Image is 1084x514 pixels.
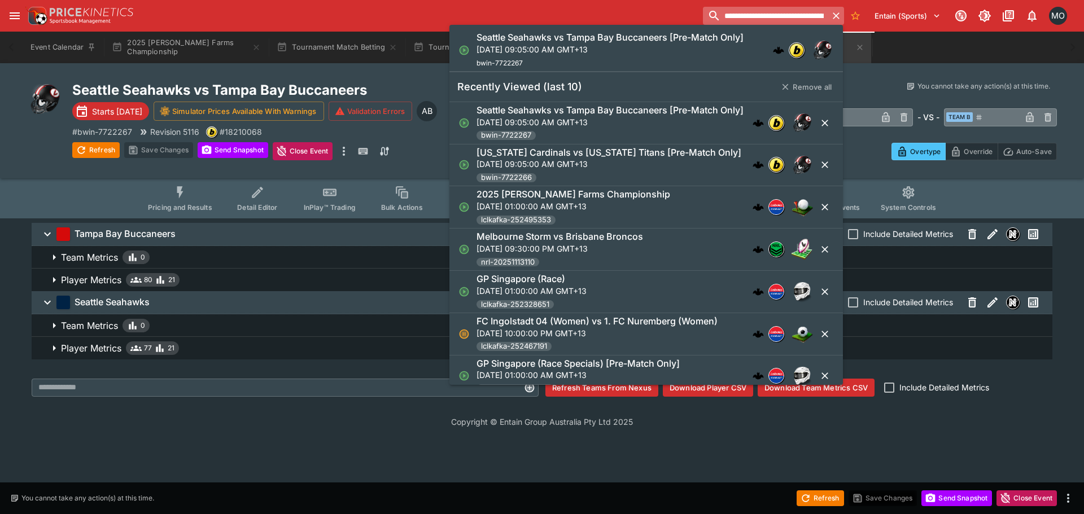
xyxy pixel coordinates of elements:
[477,299,554,310] span: lclkafka-252328651
[458,286,470,297] svg: Open
[477,43,744,55] p: [DATE] 09:05:00 AM GMT+13
[32,269,1052,291] button: Player Metrics8021
[141,320,145,331] span: 0
[773,45,784,56] img: logo-cerberus.svg
[769,157,784,172] img: bwin.png
[206,126,217,138] div: bwin
[27,81,63,117] img: american_football.png
[769,327,784,341] img: lclkafka.png
[477,243,643,254] p: [DATE] 09:30:00 PM GMT+13
[769,284,784,299] img: lclkafka.png
[1046,3,1070,28] button: Matt Oliver
[337,142,351,160] button: more
[25,5,47,27] img: PriceKinetics Logo
[75,296,150,308] h6: Seattle Seahawks
[753,286,764,297] div: cerberus
[220,126,262,138] p: Copy To Clipboard
[791,112,814,134] img: american_football.png
[1049,7,1067,25] div: Matt Oliver
[791,364,814,387] img: motorracing.png
[768,157,784,173] div: bwin
[61,319,118,332] p: Team Metrics
[846,7,864,25] button: No Bookmarks
[881,203,936,212] span: System Controls
[753,244,764,255] img: logo-cerberus.svg
[32,223,1052,245] button: Tampa Bay BuccaneersInclude Detailed MetricsNexusPast Performances
[1023,292,1043,313] button: Past Performances
[663,379,753,397] button: Download Player CSV
[406,32,541,63] button: Tournament Group Betting
[144,342,152,354] span: 77
[61,273,121,287] p: Player Metrics
[381,203,423,212] span: Bulk Actions
[1016,146,1052,157] p: Auto-Save
[917,81,1050,91] p: You cannot take any action(s) at this time.
[457,80,582,93] h5: Recently Viewed (last 10)
[477,158,741,170] p: [DATE] 09:05:00 AM GMT+13
[32,314,1052,337] button: Team Metrics0
[1003,292,1023,313] button: Nexus
[458,244,470,255] svg: Open
[477,369,680,381] p: [DATE] 01:00:00 AM GMT+13
[32,337,1052,359] button: Player Metrics7721
[477,188,670,200] h6: 2025 [PERSON_NAME] Farms Championship
[768,284,784,300] div: lclkafka
[753,201,764,213] img: logo-cerberus.svg
[921,490,992,506] button: Send Snapshot
[477,257,539,268] span: nrl-20251113110
[61,341,121,355] p: Player Metrics
[753,159,764,170] img: logo-cerberus.svg
[144,274,152,285] span: 80
[75,228,176,240] h6: Tampa Bay Buccaneers
[769,116,784,130] img: bwin.png
[868,7,947,25] button: Select Tenant
[791,280,814,303] img: motorracing.png
[753,201,764,213] div: cerberus
[951,6,971,26] button: Connected to PK
[891,143,1057,160] div: Start From
[768,326,784,342] div: lclkafka
[789,43,804,58] img: bwin.png
[24,32,103,63] button: Event Calendar
[768,115,784,131] div: bwin
[753,370,764,381] div: cerberus
[154,102,324,121] button: Simulator Prices Available With Warnings
[477,231,643,243] h6: Melbourne Storm vs Brisbane Broncos
[753,328,764,340] img: logo-cerberus.svg
[753,328,764,340] div: cerberus
[1006,227,1020,241] div: Nexus
[753,117,764,129] img: logo-cerberus.svg
[417,101,437,121] div: Alex Bothe
[996,490,1057,506] button: Close Event
[791,323,814,345] img: soccer.png
[769,200,784,214] img: lclkafka.png
[477,116,744,128] p: [DATE] 09:05:00 AM GMT+13
[458,201,470,213] svg: Open
[477,327,718,339] p: [DATE] 10:00:00 PM GMT+13
[139,178,945,218] div: Event type filters
[758,379,875,397] button: Download Team Metrics CSV
[917,111,939,123] h6: - VS -
[458,117,470,129] svg: Open
[237,203,277,212] span: Detail Editor
[5,6,25,26] button: open drawer
[753,159,764,170] div: cerberus
[72,81,565,99] h2: Copy To Clipboard
[477,383,554,394] span: lclkafka-252325774
[998,6,1019,26] button: Documentation
[477,59,523,67] span: bwin-7722267
[198,142,268,158] button: Send Snapshot
[458,370,470,381] svg: Open
[753,117,764,129] div: cerberus
[1006,296,1020,309] div: Nexus
[863,228,953,240] span: Include Detailed Metrics
[477,273,565,285] h6: GP Singapore (Race)
[92,106,142,117] p: Starts [DATE]
[703,7,828,25] input: search
[477,341,552,352] span: lclkafka-252467191
[545,379,658,397] button: Refresh Teams From Nexus
[477,147,741,159] h6: [US_STATE] Cardinals vs [US_STATE] Titans [Pre-Match Only]
[329,102,413,121] button: Validation Errors
[1003,224,1023,244] button: Nexus
[32,291,1052,314] button: Seattle SeahawksInclude Detailed MetricsNexusPast Performances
